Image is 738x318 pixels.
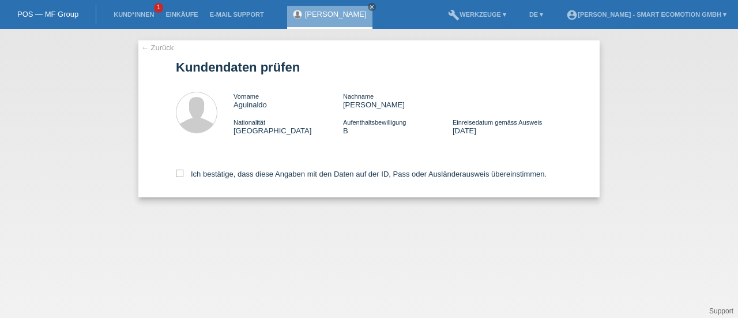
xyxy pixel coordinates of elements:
i: close [369,4,375,10]
a: Einkäufe [160,11,204,18]
a: Kund*innen [108,11,160,18]
div: [GEOGRAPHIC_DATA] [234,118,343,135]
label: Ich bestätige, dass diese Angaben mit den Daten auf der ID, Pass oder Ausländerausweis übereinsti... [176,170,547,178]
span: 1 [154,3,163,13]
span: Einreisedatum gemäss Ausweis [453,119,542,126]
a: Support [709,307,733,315]
a: [PERSON_NAME] [305,10,367,18]
div: B [343,118,453,135]
i: account_circle [566,9,578,21]
a: ← Zurück [141,43,174,52]
h1: Kundendaten prüfen [176,60,562,74]
a: account_circle[PERSON_NAME] - Smart Ecomotion GmbH ▾ [560,11,732,18]
a: close [368,3,376,11]
a: DE ▾ [524,11,549,18]
div: [PERSON_NAME] [343,92,453,109]
span: Nationalität [234,119,265,126]
span: Nachname [343,93,374,100]
div: [DATE] [453,118,562,135]
a: E-Mail Support [204,11,270,18]
a: buildWerkzeuge ▾ [442,11,512,18]
a: POS — MF Group [17,10,78,18]
span: Aufenthaltsbewilligung [343,119,406,126]
i: build [448,9,460,21]
span: Vorname [234,93,259,100]
div: Aguinaldo [234,92,343,109]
